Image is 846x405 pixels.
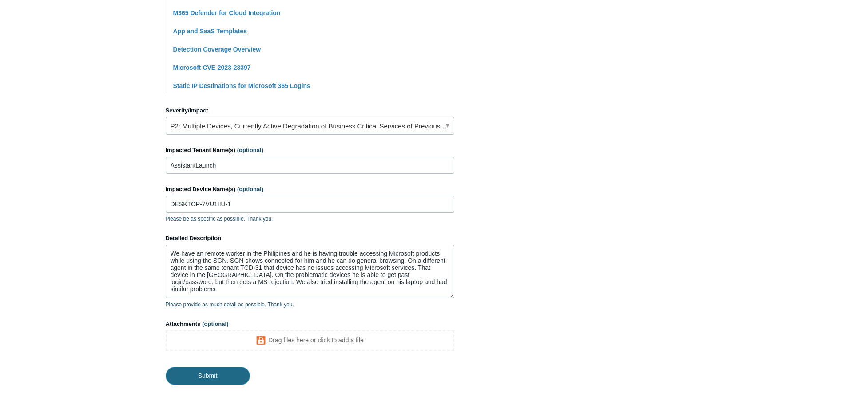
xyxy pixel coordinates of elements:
label: Impacted Device Name(s) [166,185,454,194]
span: (optional) [237,147,263,153]
span: (optional) [237,186,263,192]
a: Detection Coverage Overview [173,46,261,53]
input: Submit [166,367,250,385]
label: Attachments [166,320,454,329]
label: Impacted Tenant Name(s) [166,146,454,155]
a: App and SaaS Templates [173,28,247,35]
label: Severity/Impact [166,106,454,115]
p: Please provide as much detail as possible. Thank you. [166,301,454,309]
a: Static IP Destinations for Microsoft 365 Logins [173,82,310,89]
a: Microsoft CVE-2023-23397 [173,64,251,71]
p: Please be as specific as possible. Thank you. [166,215,454,223]
a: M365 Defender for Cloud Integration [173,9,281,16]
a: P2: Multiple Devices, Currently Active Degradation of Business Critical Services of Previously Wo... [166,117,454,135]
span: (optional) [202,321,228,327]
label: Detailed Description [166,234,454,243]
